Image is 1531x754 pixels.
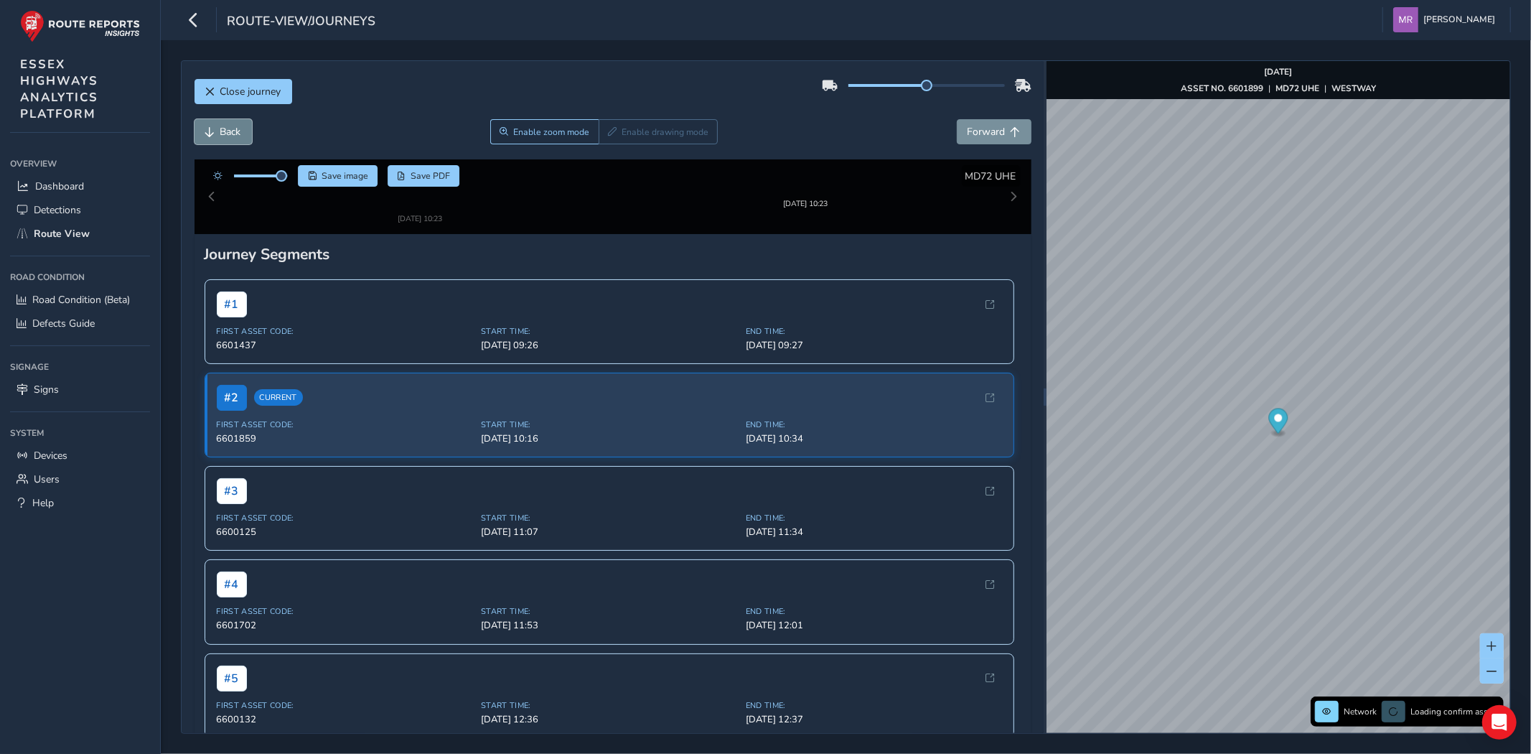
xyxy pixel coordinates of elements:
[746,594,1002,605] span: End Time:
[227,12,375,32] span: route-view/journeys
[10,467,150,491] a: Users
[388,165,460,187] button: PDF
[490,119,599,144] button: Zoom
[1181,83,1376,94] div: | |
[217,687,473,698] span: First Asset Code:
[35,180,84,193] span: Dashboard
[217,313,473,324] span: First Asset Code:
[10,444,150,467] a: Devices
[1344,706,1377,717] span: Network
[217,500,473,511] span: First Asset Code:
[481,326,737,339] span: [DATE] 09:26
[10,491,150,515] a: Help
[298,165,378,187] button: Save
[10,422,150,444] div: System
[1181,83,1263,94] strong: ASSET NO. 6601899
[1410,706,1499,717] span: Loading confirm assets
[762,195,849,205] div: [DATE] 10:23
[746,607,1002,620] span: [DATE] 12:01
[1393,7,1500,32] button: [PERSON_NAME]
[217,419,473,432] span: 6601859
[1269,409,1288,438] div: Map marker
[217,559,247,585] span: # 4
[217,406,473,417] span: First Asset Code:
[217,279,247,304] span: # 1
[10,198,150,222] a: Detections
[1275,83,1319,94] strong: MD72 UHE
[10,378,150,401] a: Signs
[217,372,247,398] span: # 2
[220,125,241,139] span: Back
[746,687,1002,698] span: End Time:
[746,406,1002,417] span: End Time:
[10,288,150,312] a: Road Condition (Beta)
[34,383,59,396] span: Signs
[965,169,1016,183] span: MD72 UHE
[1482,705,1517,740] div: Open Intercom Messenger
[746,326,1002,339] span: [DATE] 09:27
[481,687,737,698] span: Start Time:
[10,222,150,246] a: Route View
[1265,66,1293,78] strong: [DATE]
[746,313,1002,324] span: End Time:
[217,653,247,679] span: # 5
[481,419,737,432] span: [DATE] 10:16
[10,266,150,288] div: Road Condition
[481,513,737,526] span: [DATE] 11:07
[481,607,737,620] span: [DATE] 11:53
[195,79,292,104] button: Close journey
[1393,7,1418,32] img: diamond-layout
[322,170,368,182] span: Save image
[10,174,150,198] a: Dashboard
[217,594,473,605] span: First Asset Code:
[34,473,60,486] span: Users
[34,227,90,241] span: Route View
[34,449,67,462] span: Devices
[32,293,130,307] span: Road Condition (Beta)
[957,119,1031,144] button: Forward
[220,85,281,98] span: Close journey
[32,496,54,510] span: Help
[376,181,464,195] img: Thumbnail frame
[411,170,450,182] span: Save PDF
[10,356,150,378] div: Signage
[481,313,737,324] span: Start Time:
[217,326,473,339] span: 6601437
[968,125,1006,139] span: Forward
[205,231,1021,251] div: Journey Segments
[746,700,1002,713] span: [DATE] 12:37
[513,126,589,138] span: Enable zoom mode
[762,181,849,195] img: Thumbnail frame
[481,700,737,713] span: [DATE] 12:36
[217,607,473,620] span: 6601702
[481,500,737,511] span: Start Time:
[217,700,473,713] span: 6600132
[746,500,1002,511] span: End Time:
[217,465,247,491] span: # 3
[254,377,303,394] span: Current
[481,594,737,605] span: Start Time:
[195,119,252,144] button: Back
[746,419,1002,432] span: [DATE] 10:34
[1331,83,1376,94] strong: WESTWAY
[481,406,737,417] span: Start Time:
[20,10,140,42] img: rr logo
[217,513,473,526] span: 6600125
[20,56,98,122] span: ESSEX HIGHWAYS ANALYTICS PLATFORM
[34,203,81,217] span: Detections
[32,317,95,330] span: Defects Guide
[746,513,1002,526] span: [DATE] 11:34
[10,153,150,174] div: Overview
[1423,7,1495,32] span: [PERSON_NAME]
[376,195,464,205] div: [DATE] 10:23
[10,312,150,335] a: Defects Guide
